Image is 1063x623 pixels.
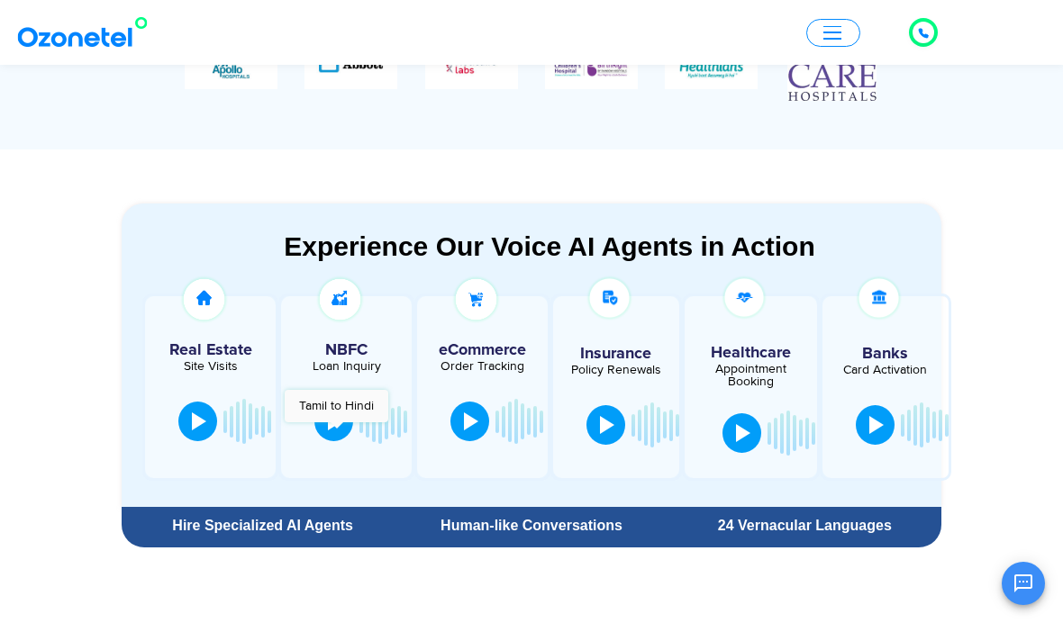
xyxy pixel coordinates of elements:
div: Human-like Conversations [404,519,659,533]
h5: NBFC [290,342,403,358]
h5: Healthcare [698,345,804,361]
div: Appointment Booking [698,363,804,388]
div: Policy Renewals [562,364,670,376]
h5: Insurance [562,346,670,362]
h5: Real Estate [154,342,267,358]
div: Experience Our Voice AI Agents in Action [140,230,959,262]
div: Card Activation [831,364,940,376]
h5: Banks [831,346,940,362]
h5: eCommerce [426,342,539,358]
div: 24 Vernacular Languages [677,519,932,533]
div: Hire Specialized AI Agents [131,519,395,533]
div: Order Tracking [426,360,539,373]
button: Open chat [1002,562,1045,605]
div: Site Visits [154,360,267,373]
div: Loan Inquiry [290,360,403,373]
